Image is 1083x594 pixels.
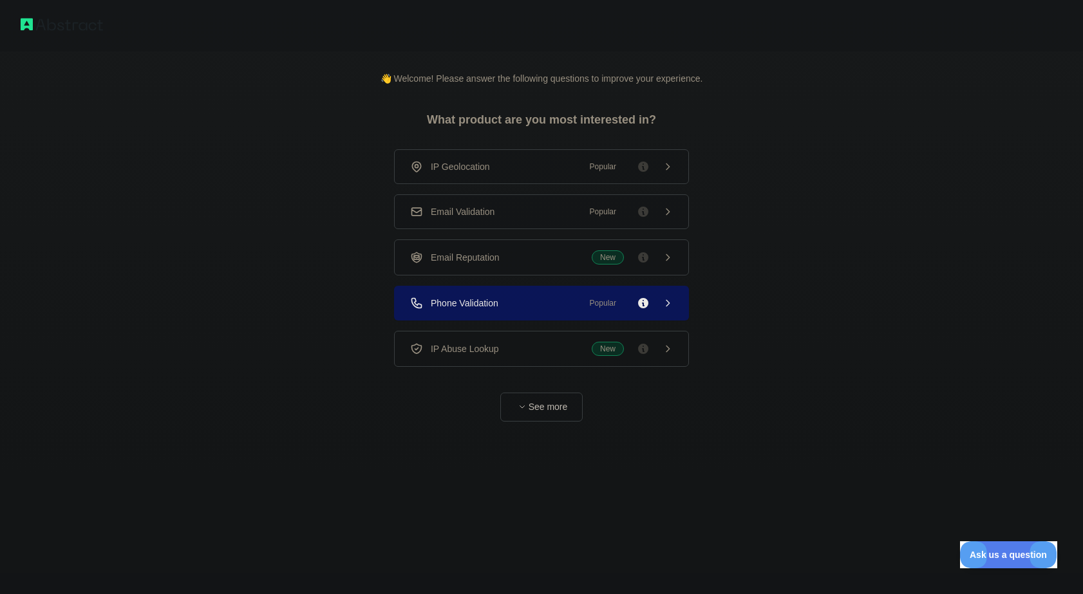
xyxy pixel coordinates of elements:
span: Email Validation [431,205,494,218]
img: Abstract logo [21,15,103,33]
span: Email Reputation [431,251,500,264]
span: Phone Validation [431,297,498,310]
span: Popular [582,205,624,218]
span: IP Abuse Lookup [431,342,499,355]
iframe: Toggle Customer Support [960,541,1057,568]
span: IP Geolocation [431,160,490,173]
span: Popular [582,160,624,173]
button: See more [500,393,583,422]
p: 👋 Welcome! Please answer the following questions to improve your experience. [360,51,724,85]
span: New [592,250,624,265]
h3: What product are you most interested in? [406,85,677,149]
span: Popular [582,297,624,310]
span: New [592,342,624,356]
